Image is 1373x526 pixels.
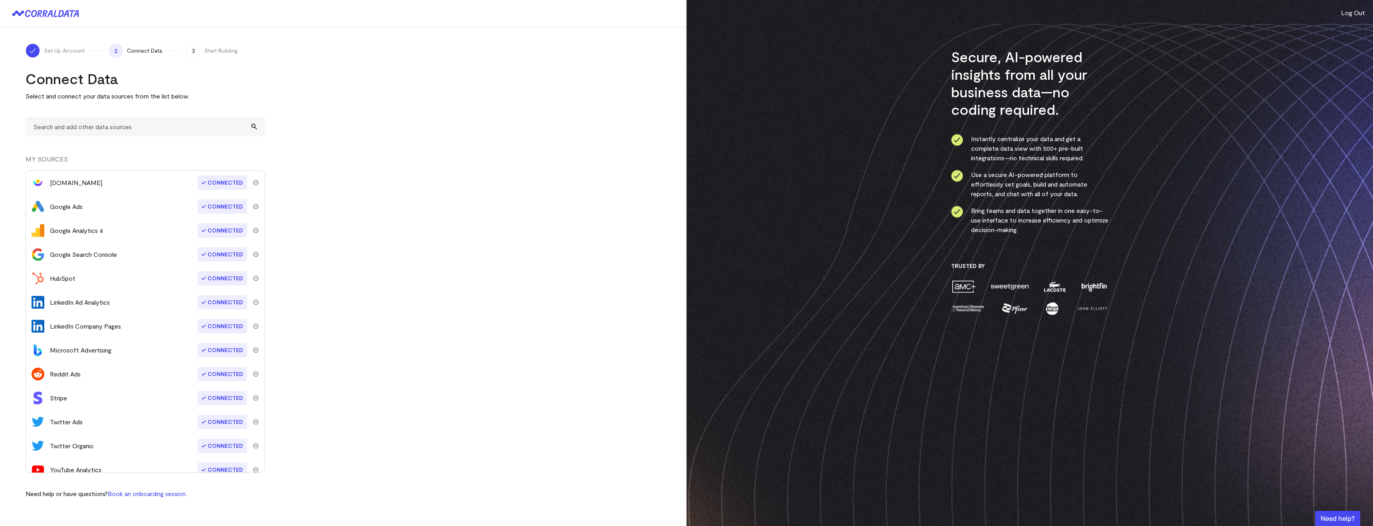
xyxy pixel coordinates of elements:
span: Connected [198,343,247,357]
div: Google Search Console [50,250,117,259]
img: trash-40e54a27.svg [253,252,259,257]
img: trash-40e54a27.svg [253,347,259,353]
span: Connected [198,439,247,453]
div: Microsoft Advertising [50,345,111,355]
img: sweetgreen-1d1fb32c.png [990,280,1030,294]
span: Connected [198,295,247,309]
img: trash-40e54a27.svg [253,228,259,233]
img: linkedin_company_pages-6f572cd8.svg [32,320,44,333]
div: [DOMAIN_NAME] [50,178,103,187]
img: trash-40e54a27.svg [253,276,259,281]
span: Connected [198,415,247,429]
img: trash-40e54a27.svg [253,204,259,209]
img: trash-40e54a27.svg [253,419,259,425]
span: Connect Data [127,47,162,55]
img: ico-check-white-5ff98cb1.svg [29,47,37,55]
img: amc-0b11a8f1.png [951,280,977,294]
img: google_analytics_4-4ee20295.svg [32,224,44,237]
span: Connected [198,319,247,333]
img: linkedin_ads-6f572cd8.svg [32,296,44,309]
div: Stripe [50,393,67,403]
div: Twitter Organic [50,441,94,451]
img: trash-40e54a27.svg [253,443,259,449]
img: youtube_analytics-c712eb91.svg [32,463,44,476]
img: bingads-f64eff47.svg [32,344,44,357]
img: trash-40e54a27.svg [253,323,259,329]
h3: Trusted By [951,262,1109,270]
span: Connected [198,271,247,286]
div: Reddit Ads [50,369,81,379]
img: stripe-ba84f8e2.svg [32,392,44,404]
span: Connected [198,463,247,477]
img: trash-40e54a27.svg [253,180,259,185]
span: 3 [186,43,200,58]
span: Connected [198,247,247,262]
span: Connected [198,391,247,405]
img: ico-check-circle-4b19435c.svg [951,206,963,218]
p: Select and connect your data sources from the list below. [26,91,265,101]
p: Need help or have questions? [26,489,187,498]
img: trash-40e54a27.svg [253,299,259,305]
img: john-elliott-25751c40.png [1076,301,1108,315]
h2: Connect Data [26,70,265,87]
li: Bring teams and data together in one easy-to-use interface to increase efficiency and optimize de... [951,206,1109,234]
img: pfizer-e137f5fc.png [1001,301,1029,315]
h3: Secure, AI-powered insights from all your business data—no coding required. [951,48,1109,118]
div: Google Ads [50,202,83,211]
div: HubSpot [50,274,75,283]
img: google_search_console-3467bcd2.svg [32,248,44,261]
span: Start Building [204,47,238,55]
img: ico-check-circle-4b19435c.svg [951,170,963,182]
img: trash-40e54a27.svg [253,467,259,473]
img: amnh-5afada46.png [951,301,985,315]
img: customerio-4373efcc.svg [32,176,44,189]
span: Connected [198,367,247,381]
li: Use a secure AI-powered platform to effortlessly set goals, build and automate reports, and chat ... [951,170,1109,199]
span: Connected [198,175,247,190]
img: hubspot-c1e9301f.svg [32,272,44,285]
img: trash-40e54a27.svg [253,395,259,401]
img: twitter-84440d70.svg [32,439,44,452]
div: LinkedIn Company Pages [50,321,121,331]
img: brightfin-a251e171.png [1080,280,1108,294]
button: Log Out [1341,8,1365,18]
img: moon-juice-c312e729.png [1044,301,1060,315]
span: Connected [198,223,247,238]
div: Twitter Ads [50,417,83,427]
img: reddit_ads-149c8797.svg [32,368,44,380]
span: 2 [109,43,123,58]
a: Book an onboarding session. [108,490,187,497]
img: ico-check-circle-4b19435c.svg [951,134,963,146]
div: LinkedIn Ad Analytics [50,297,110,307]
img: lacoste-7a6b0538.png [1043,280,1066,294]
div: YouTube Analytics [50,465,101,475]
div: Google Analytics 4 [50,226,103,235]
img: twitter_ads-84440d70.svg [32,416,44,428]
div: MY SOURCES [26,154,265,170]
span: Set Up Account [44,47,85,55]
input: Search and add other data sources [26,117,265,136]
li: Instantly centralize your data and get a complete data view with 500+ pre-built integrations—no t... [951,134,1109,163]
span: Connected [198,199,247,214]
img: trash-40e54a27.svg [253,371,259,377]
img: google_ads-c8121f33.png [32,200,44,213]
